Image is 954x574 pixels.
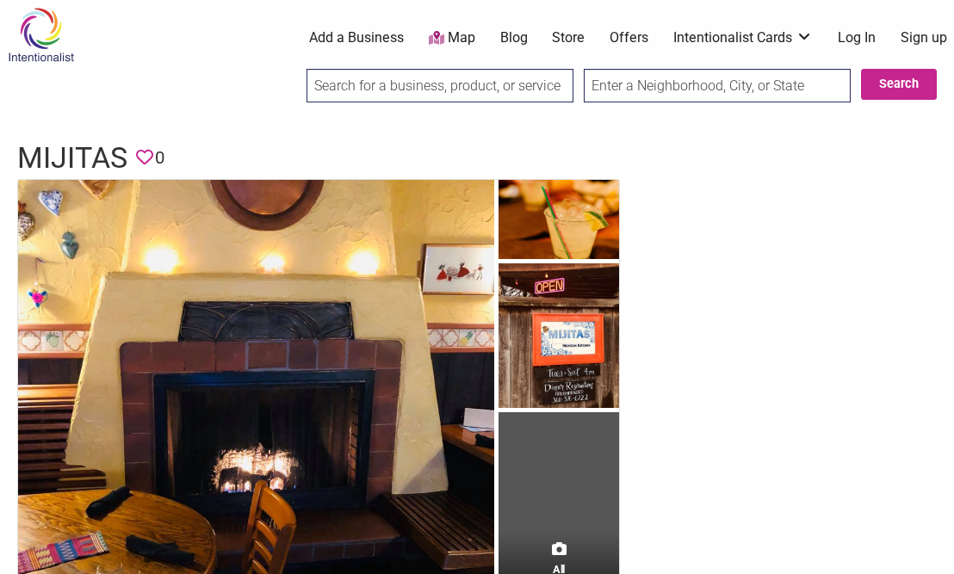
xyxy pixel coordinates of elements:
[307,69,573,102] input: Search for a business, product, or service
[309,28,404,47] a: Add a Business
[838,28,876,47] a: Log In
[499,180,619,264] img: Mijitas margarita
[17,138,127,179] h1: Mijitas
[429,28,475,48] a: Map
[610,28,648,47] a: Offers
[861,69,937,100] button: Search
[673,28,813,47] a: Intentionalist Cards
[552,28,585,47] a: Store
[155,145,164,171] span: 0
[584,69,851,102] input: Enter a Neighborhood, City, or State
[500,28,528,47] a: Blog
[499,263,619,412] img: Mijitas welcome sign
[901,28,947,47] a: Sign up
